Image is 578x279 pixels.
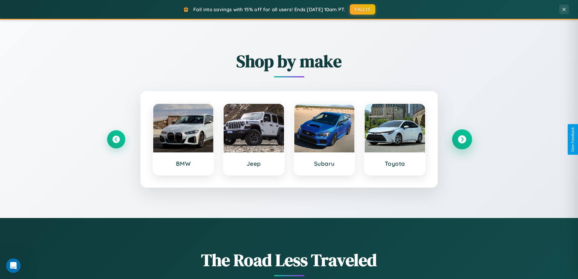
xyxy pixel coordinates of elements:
h3: Toyota [371,160,419,167]
h3: Jeep [230,160,278,167]
iframe: Intercom live chat [6,258,21,273]
h3: Subaru [300,160,349,167]
h3: BMW [159,160,208,167]
button: FALL15 [350,4,375,15]
h1: The Road Less Traveled [107,248,471,272]
span: Fall into savings with 15% off for all users! Ends [DATE] 10am PT. [193,6,345,12]
h2: Shop by make [107,49,471,73]
div: Give Feedback [571,127,575,152]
